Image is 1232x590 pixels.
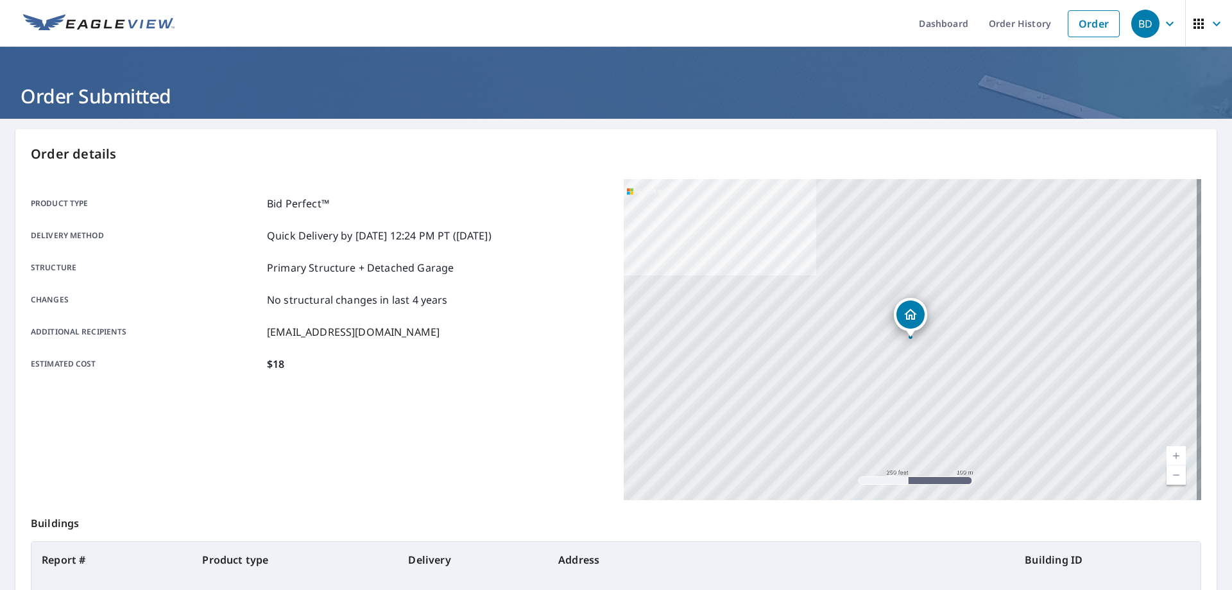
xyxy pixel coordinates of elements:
[15,83,1217,109] h1: Order Submitted
[267,292,448,308] p: No structural changes in last 4 years
[31,260,262,275] p: Structure
[31,542,192,578] th: Report #
[267,228,492,243] p: Quick Delivery by [DATE] 12:24 PM PT ([DATE])
[31,144,1201,164] p: Order details
[31,500,1201,541] p: Buildings
[192,542,398,578] th: Product type
[23,14,175,33] img: EV Logo
[31,324,262,340] p: Additional recipients
[31,228,262,243] p: Delivery method
[398,542,548,578] th: Delivery
[267,324,440,340] p: [EMAIL_ADDRESS][DOMAIN_NAME]
[31,292,262,308] p: Changes
[1131,10,1159,38] div: BD
[31,356,262,372] p: Estimated cost
[1068,10,1120,37] a: Order
[267,356,284,372] p: $18
[548,542,1014,578] th: Address
[31,196,262,211] p: Product type
[894,298,927,338] div: Dropped pin, building 1, Residential property, 312 Flat Trl Waskom, TX 75692
[267,260,454,275] p: Primary Structure + Detached Garage
[1014,542,1201,578] th: Building ID
[267,196,329,211] p: Bid Perfect™
[1167,465,1186,485] a: Current Level 17, Zoom Out
[1167,446,1186,465] a: Current Level 17, Zoom In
